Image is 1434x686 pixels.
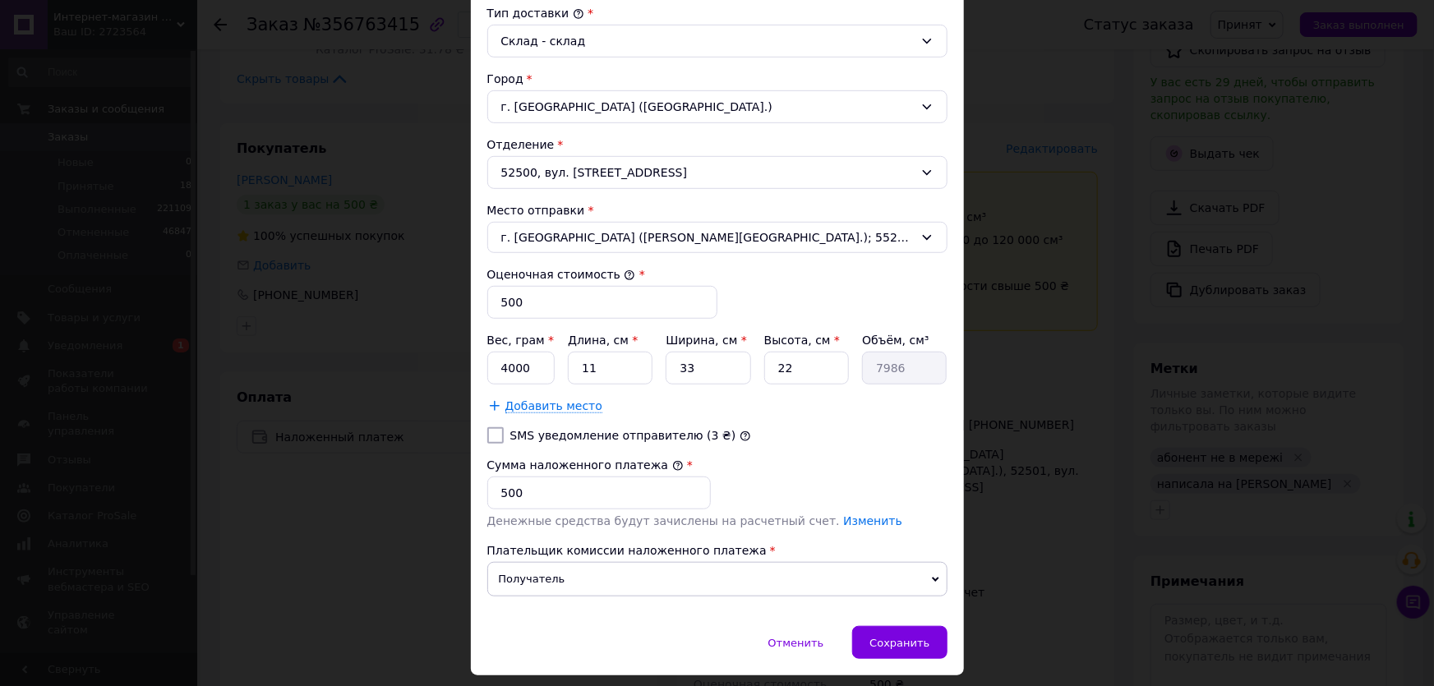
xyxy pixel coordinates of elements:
[862,332,947,348] div: Объём, см³
[666,334,746,347] label: Ширина, см
[487,334,555,347] label: Вес, грам
[487,514,903,527] span: Денежные средства будут зачислены на расчетный счет.
[510,429,736,442] label: SMS уведомление отправителю (3 ₴)
[869,637,929,649] span: Сохранить
[487,268,636,281] label: Оценочная стоимость
[501,229,914,246] span: г. [GEOGRAPHIC_DATA] ([PERSON_NAME][GEOGRAPHIC_DATA].); 55202, вул. [STREET_ADDRESS]
[568,334,638,347] label: Длина, см
[843,514,902,527] a: Изменить
[487,544,767,557] span: Плательщик комиссии наложенного платежа
[487,5,948,21] div: Тип доставки
[501,32,914,50] div: Склад - склад
[487,202,948,219] div: Место отправки
[764,334,840,347] label: Высота, см
[487,71,948,87] div: Город
[505,399,603,413] span: Добавить место
[487,458,684,472] label: Сумма наложенного платежа
[487,156,948,189] div: 52500, вул. [STREET_ADDRESS]
[768,637,824,649] span: Отменить
[487,90,948,123] div: г. [GEOGRAPHIC_DATA] ([GEOGRAPHIC_DATA].)
[487,562,948,596] span: Получатель
[487,136,948,153] div: Отделение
